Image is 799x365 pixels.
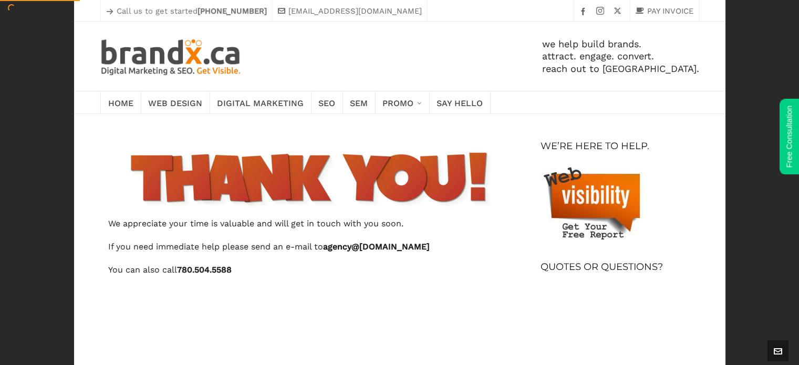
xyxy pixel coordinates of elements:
[636,5,693,17] a: PAY INVOICE
[198,6,267,16] strong: [PHONE_NUMBER]
[100,91,141,113] a: Home
[141,91,210,113] a: Web Design
[177,265,232,275] strong: 780.504.5588
[106,5,267,17] p: Call us to get started
[429,91,491,113] a: Say Hello
[148,95,202,110] span: Web Design
[318,95,335,110] span: SEO
[343,91,376,113] a: SEM
[100,37,243,75] img: Edmonton SEO. SEM. Web Design. Print. Brandx Digital Marketing & SEO
[242,22,699,91] div: we help build brands. attract. engage. convert. reach out to [GEOGRAPHIC_DATA].
[382,95,413,110] span: Promo
[437,95,483,110] span: Say Hello
[108,241,510,253] p: If you need immediate help please send an e-mail to
[108,95,133,110] span: Home
[278,5,422,17] a: [EMAIL_ADDRESS][DOMAIN_NAME]
[350,95,368,110] span: SEM
[323,242,430,252] strong: agency@ [DOMAIN_NAME]
[108,217,510,230] p: We appreciate your time is valuable and will get in touch with you soon.
[375,91,430,113] a: Promo
[541,260,663,273] h4: Quotes Or Questions?
[579,7,590,15] a: facebook
[614,7,625,16] a: twitter
[541,140,649,152] h4: We’re Here To Help.
[311,91,343,113] a: SEO
[217,95,304,110] span: Digital Marketing
[108,264,510,276] p: You can also call
[210,91,312,113] a: Digital Marketing
[541,163,651,239] img: We're here to help you succeed. Get started!
[596,7,607,16] a: instagram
